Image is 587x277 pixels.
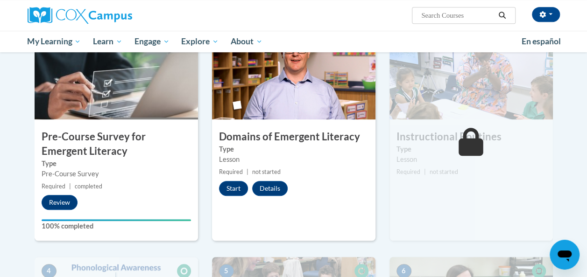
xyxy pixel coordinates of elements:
[424,168,426,175] span: |
[75,183,102,190] span: completed
[212,130,375,144] h3: Domains of Emergent Literacy
[134,36,170,47] span: Engage
[27,36,81,47] span: My Learning
[396,168,420,175] span: Required
[42,159,191,169] label: Type
[516,32,567,51] a: En español
[35,130,198,159] h3: Pre-Course Survey for Emergent Literacy
[247,168,248,175] span: |
[175,31,225,52] a: Explore
[532,7,560,22] button: Account Settings
[495,10,509,21] button: Search
[42,219,191,221] div: Your progress
[219,154,368,165] div: Lesson
[42,183,65,190] span: Required
[231,36,262,47] span: About
[21,31,567,52] div: Main menu
[219,144,368,154] label: Type
[42,169,191,179] div: Pre-Course Survey
[252,181,288,196] button: Details
[219,168,243,175] span: Required
[93,36,122,47] span: Learn
[181,36,219,47] span: Explore
[42,195,78,210] button: Review
[128,31,176,52] a: Engage
[430,168,458,175] span: not started
[28,7,196,24] a: Cox Campus
[21,31,87,52] a: My Learning
[35,26,198,119] img: Course Image
[87,31,128,52] a: Learn
[252,168,281,175] span: not started
[389,130,553,144] h3: Instructional Routines
[212,26,375,119] img: Course Image
[396,154,546,165] div: Lesson
[28,7,132,24] img: Cox Campus
[522,36,561,46] span: En español
[389,26,553,119] img: Course Image
[420,10,495,21] input: Search Courses
[225,31,269,52] a: About
[219,181,248,196] button: Start
[42,221,191,231] label: 100% completed
[396,144,546,154] label: Type
[69,183,71,190] span: |
[550,240,580,270] iframe: Button to launch messaging window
